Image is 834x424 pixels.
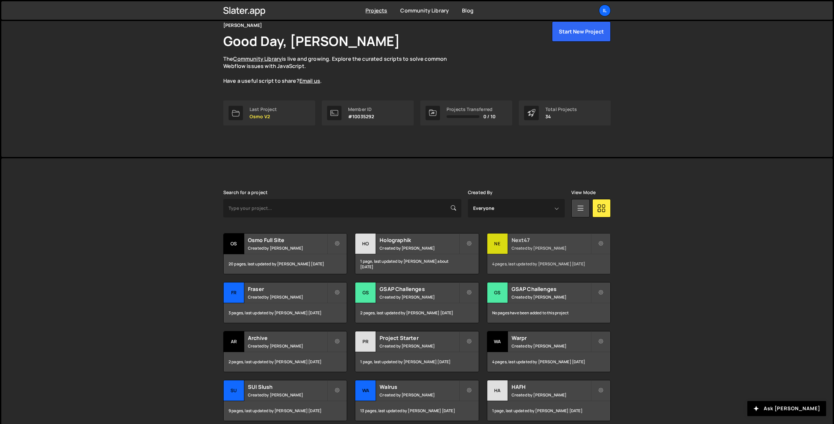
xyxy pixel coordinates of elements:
[365,7,387,14] a: Projects
[512,245,591,251] small: Created by [PERSON_NAME]
[355,234,376,254] div: Ho
[224,331,244,352] div: Ar
[380,285,459,293] h2: GSAP Challenges
[380,334,459,342] h2: Project Starter
[250,114,277,119] p: Osmo V2
[512,392,591,398] small: Created by [PERSON_NAME]
[355,254,478,274] div: 1 page, last updated by [PERSON_NAME] about [DATE]
[223,331,347,372] a: Ar Archive Created by [PERSON_NAME] 2 pages, last updated by [PERSON_NAME] [DATE]
[248,245,327,251] small: Created by [PERSON_NAME]
[487,380,611,421] a: HA HAFH Created by [PERSON_NAME] 1 page, last updated by [PERSON_NAME] [DATE]
[355,282,376,303] div: GS
[248,383,327,391] h2: SUI Slush
[223,32,400,50] h1: Good Day, [PERSON_NAME]
[223,233,347,274] a: Os Osmo Full Site Created by [PERSON_NAME] 20 pages, last updated by [PERSON_NAME] [DATE]
[512,334,591,342] h2: Warpr
[487,331,508,352] div: Wa
[483,114,495,119] span: 0 / 10
[355,303,478,323] div: 2 pages, last updated by [PERSON_NAME] [DATE]
[223,100,315,125] a: Last Project Osmo V2
[248,285,327,293] h2: Fraser
[223,380,347,421] a: SU SUI Slush Created by [PERSON_NAME] 9 pages, last updated by [PERSON_NAME] [DATE]
[355,233,479,274] a: Ho Holographik Created by [PERSON_NAME] 1 page, last updated by [PERSON_NAME] about [DATE]
[355,380,376,401] div: Wa
[512,383,591,391] h2: HAFH
[380,294,459,300] small: Created by [PERSON_NAME]
[224,282,244,303] div: Fr
[355,380,479,421] a: Wa Walrus Created by [PERSON_NAME] 13 pages, last updated by [PERSON_NAME] [DATE]
[224,352,347,372] div: 2 pages, last updated by [PERSON_NAME] [DATE]
[462,7,473,14] a: Blog
[380,343,459,349] small: Created by [PERSON_NAME]
[380,245,459,251] small: Created by [PERSON_NAME]
[224,254,347,274] div: 20 pages, last updated by [PERSON_NAME] [DATE]
[599,5,611,16] a: Il
[747,401,826,416] button: Ask [PERSON_NAME]
[223,190,268,195] label: Search for a project
[223,21,262,29] div: [PERSON_NAME]
[487,401,610,421] div: 1 page, last updated by [PERSON_NAME] [DATE]
[512,285,591,293] h2: GSAP Challenges
[250,107,277,112] div: Last Project
[400,7,449,14] a: Community Library
[355,331,479,372] a: Pr Project Starter Created by [PERSON_NAME] 1 page, last updated by [PERSON_NAME] [DATE]
[248,294,327,300] small: Created by [PERSON_NAME]
[299,77,320,84] a: Email us
[512,236,591,244] h2: Next47
[487,303,610,323] div: No pages have been added to this project
[355,282,479,323] a: GS GSAP Challenges Created by [PERSON_NAME] 2 pages, last updated by [PERSON_NAME] [DATE]
[571,190,596,195] label: View Mode
[223,282,347,323] a: Fr Fraser Created by [PERSON_NAME] 3 pages, last updated by [PERSON_NAME] [DATE]
[487,331,611,372] a: Wa Warpr Created by [PERSON_NAME] 4 pages, last updated by [PERSON_NAME] [DATE]
[223,55,460,85] p: The is live and growing. Explore the curated scripts to solve common Webflow issues with JavaScri...
[348,107,374,112] div: Member ID
[487,352,610,372] div: 4 pages, last updated by [PERSON_NAME] [DATE]
[224,234,244,254] div: Os
[487,282,611,323] a: GS GSAP Challenges Created by [PERSON_NAME] No pages have been added to this project
[248,334,327,342] h2: Archive
[248,343,327,349] small: Created by [PERSON_NAME]
[380,392,459,398] small: Created by [PERSON_NAME]
[224,303,347,323] div: 3 pages, last updated by [PERSON_NAME] [DATE]
[487,282,508,303] div: GS
[223,199,461,217] input: Type your project...
[512,294,591,300] small: Created by [PERSON_NAME]
[355,401,478,421] div: 13 pages, last updated by [PERSON_NAME] [DATE]
[233,55,282,62] a: Community Library
[487,254,610,274] div: 4 pages, last updated by [PERSON_NAME] [DATE]
[545,114,577,119] p: 34
[447,107,495,112] div: Projects Transferred
[487,380,508,401] div: HA
[224,380,244,401] div: SU
[468,190,493,195] label: Created By
[248,392,327,398] small: Created by [PERSON_NAME]
[248,236,327,244] h2: Osmo Full Site
[552,21,611,42] button: Start New Project
[512,343,591,349] small: Created by [PERSON_NAME]
[348,114,374,119] p: #10035292
[487,234,508,254] div: Ne
[380,236,459,244] h2: Holographik
[355,331,376,352] div: Pr
[355,352,478,372] div: 1 page, last updated by [PERSON_NAME] [DATE]
[224,401,347,421] div: 9 pages, last updated by [PERSON_NAME] [DATE]
[380,383,459,391] h2: Walrus
[487,233,611,274] a: Ne Next47 Created by [PERSON_NAME] 4 pages, last updated by [PERSON_NAME] [DATE]
[545,107,577,112] div: Total Projects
